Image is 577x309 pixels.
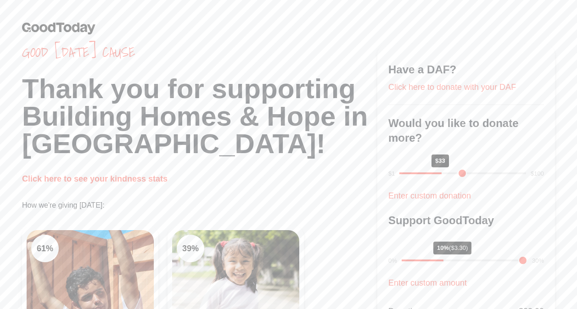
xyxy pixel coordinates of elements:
[177,235,204,262] div: 39 %
[433,242,471,254] div: 10%
[388,169,395,178] div: $1
[388,256,397,265] div: 0%
[388,191,471,200] a: Enter custom donation
[22,174,168,183] a: Click here to see your kindness stats
[388,62,544,77] h3: Have a DAF?
[431,154,449,167] div: $33
[532,256,544,265] div: 30%
[22,44,377,61] span: Good [DATE] cause
[388,116,544,145] h3: Would you like to donate more?
[531,169,544,178] div: $100
[22,22,95,34] img: GoodToday
[31,235,59,262] div: 61 %
[388,278,467,287] a: Enter custom amount
[22,75,377,158] h1: Thank you for supporting Building Homes & Hope in [GEOGRAPHIC_DATA]!
[388,213,544,228] h3: Support GoodToday
[22,200,377,211] p: How we're giving [DATE]:
[388,83,516,92] a: Click here to donate with your DAF
[449,244,468,251] span: ($3.30)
